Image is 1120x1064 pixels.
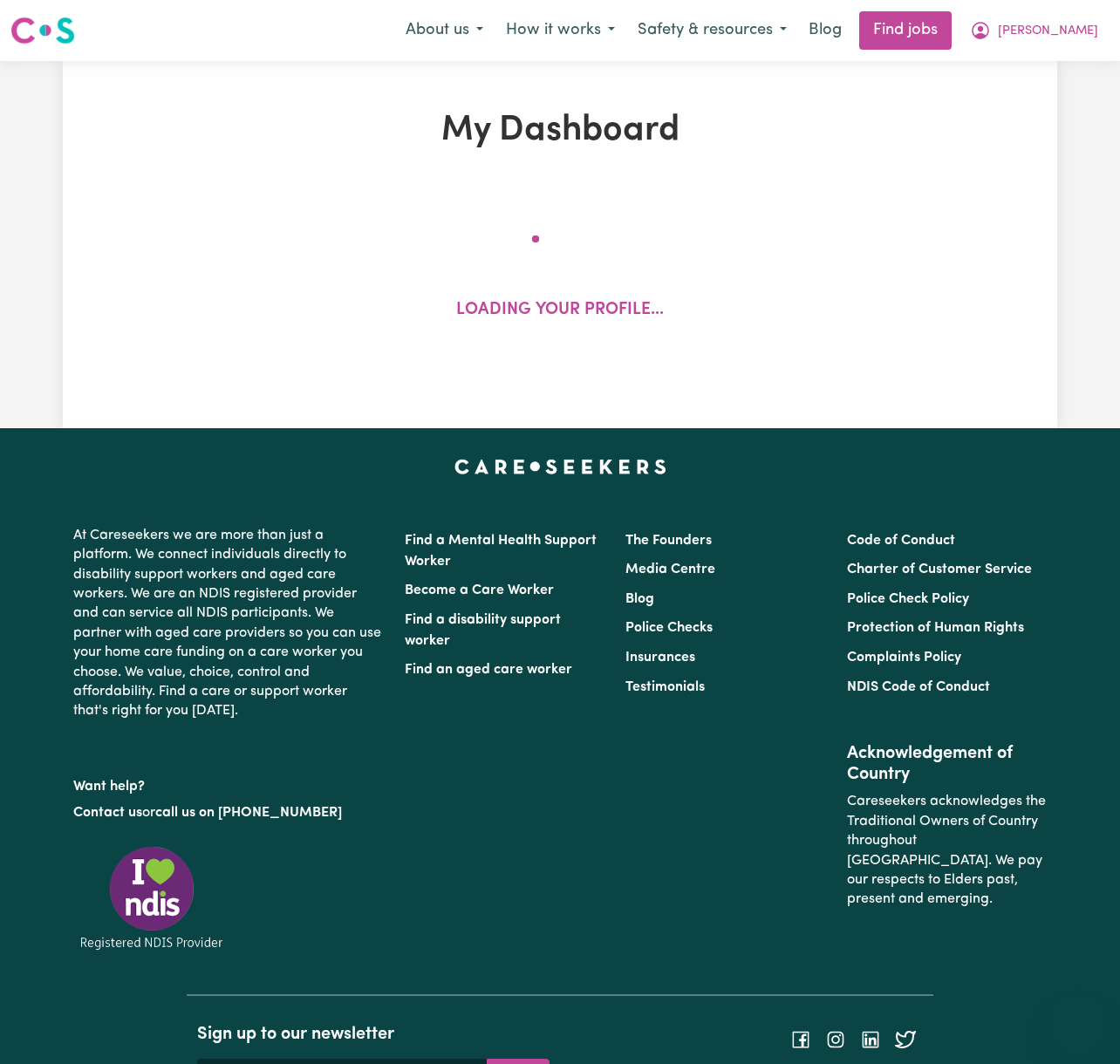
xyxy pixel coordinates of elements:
p: Careseekers acknowledges the Traditional Owners of Country throughout [GEOGRAPHIC_DATA]. We pay o... [847,785,1047,916]
img: Registered NDIS provider [73,843,230,952]
a: Follow Careseekers on Facebook [790,1032,811,1046]
a: Find an aged care worker [405,663,572,677]
a: NDIS Code of Conduct [847,680,990,694]
a: Follow Careseekers on LinkedIn [860,1032,881,1046]
a: Blog [798,11,852,50]
a: Find a disability support worker [405,613,561,648]
a: Contact us [73,806,142,820]
h2: Acknowledgement of Country [847,743,1047,785]
a: Blog [625,592,654,606]
a: Protection of Human Rights [847,621,1024,635]
a: Find a Mental Health Support Worker [405,534,597,569]
p: Loading your profile... [456,298,664,324]
p: Want help? [73,770,384,796]
a: Find jobs [859,11,952,50]
p: or [73,796,384,829]
button: My Account [959,12,1110,49]
a: Police Checks [625,621,713,635]
a: Become a Care Worker [405,583,554,597]
a: Careseekers home page [454,460,666,474]
a: The Founders [625,534,712,548]
a: Police Check Policy [847,592,969,606]
a: Testimonials [625,680,705,694]
a: Careseekers logo [10,10,75,51]
a: Complaints Policy [847,651,961,665]
a: Insurances [625,651,695,665]
h2: Sign up to our newsletter [197,1024,550,1045]
p: At Careseekers we are more than just a platform. We connect individuals directly to disability su... [73,519,384,728]
a: Follow Careseekers on Instagram [825,1032,846,1046]
iframe: Button to launch messaging window [1050,994,1106,1050]
img: Careseekers logo [10,15,75,46]
a: call us on [PHONE_NUMBER] [155,806,342,820]
button: About us [394,12,495,49]
a: Follow Careseekers on Twitter [895,1032,916,1046]
h1: My Dashboard [239,110,881,152]
a: Code of Conduct [847,534,955,548]
a: Media Centre [625,563,715,576]
a: Charter of Customer Service [847,563,1032,576]
button: How it works [495,12,626,49]
button: Safety & resources [626,12,798,49]
span: [PERSON_NAME] [998,22,1098,41]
